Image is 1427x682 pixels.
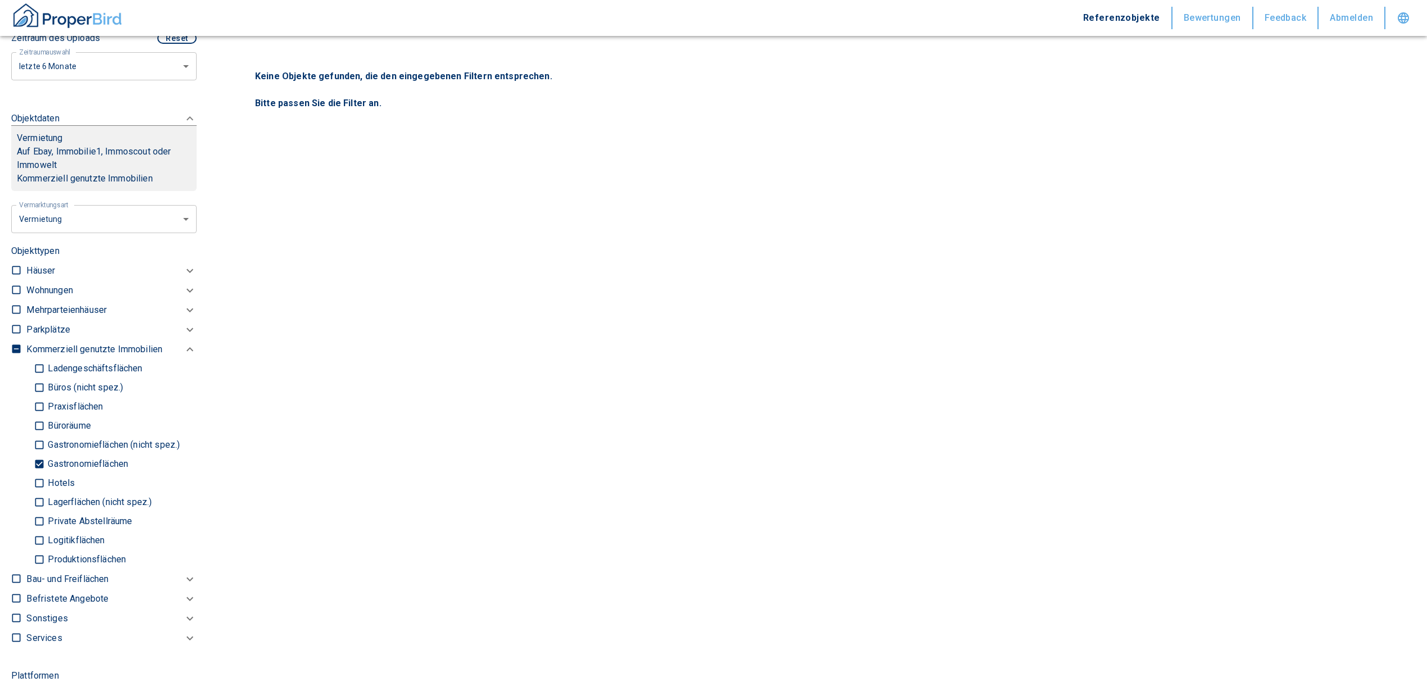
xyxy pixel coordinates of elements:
p: Lagerflächen (nicht spez.) [45,498,152,507]
p: Parkplätze [26,323,70,337]
p: Objekttypen [11,244,197,258]
p: Praxisflächen [45,402,103,411]
p: Gastronomieflächen [45,460,128,469]
p: Services [26,631,62,645]
div: letzte 6 Monate [11,204,197,234]
p: Wohnungen [26,284,72,297]
div: letzte 6 Monate [11,51,197,81]
button: Referenzobjekte [1072,7,1172,29]
p: Vermietung [17,131,63,145]
p: Büros (nicht spez.) [45,383,123,392]
p: Mehrparteienhäuser [26,303,107,317]
div: Kommerziell genutzte Immobilien [26,339,197,359]
p: Befristete Angebote [26,592,108,606]
button: Bewertungen [1172,7,1253,29]
p: Kommerziell genutzte Immobilien [26,343,162,356]
p: Sonstiges [26,612,67,625]
p: Häuser [26,264,55,278]
p: Zeitraum des Uploads [11,31,100,45]
p: Objektdaten [11,112,60,125]
button: Reset [157,33,197,44]
img: ProperBird Logo and Home Button [11,2,124,30]
button: Feedback [1253,7,1319,29]
p: Keine Objekte gefunden, die den eingegebenen Filtern entsprechen. Bitte passen Sie die Filter an. [255,70,1380,110]
p: Logitikflächen [45,536,104,545]
div: ObjektdatenVermietungAuf Ebay, Immobilie1, Immoscout oder ImmoweltKommerziell genutzte Immobilien [11,101,197,202]
div: Parkplätze [26,320,197,339]
p: Produktionsflächen [45,555,126,564]
button: Abmelden [1319,7,1385,29]
p: Büroräume [45,421,90,430]
div: Häuser [26,261,197,280]
div: Befristete Angebote [26,589,197,608]
p: Hotels [45,479,75,488]
div: Wohnungen [26,280,197,300]
p: Gastronomieflächen (nicht spez.) [45,440,180,449]
button: ProperBird Logo and Home Button [11,2,124,34]
p: Bau- und Freiflächen [26,572,108,586]
p: Ladengeschäftsflächen [45,364,142,373]
div: Sonstiges [26,608,197,628]
p: Kommerziell genutzte Immobilien [17,172,191,185]
p: Auf Ebay, Immobilie1, Immoscout oder Immowelt [17,145,191,172]
p: Private Abstellräume [45,517,132,526]
div: Mehrparteienhäuser [26,300,197,320]
div: Services [26,628,197,648]
div: Bau- und Freiflächen [26,569,197,589]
